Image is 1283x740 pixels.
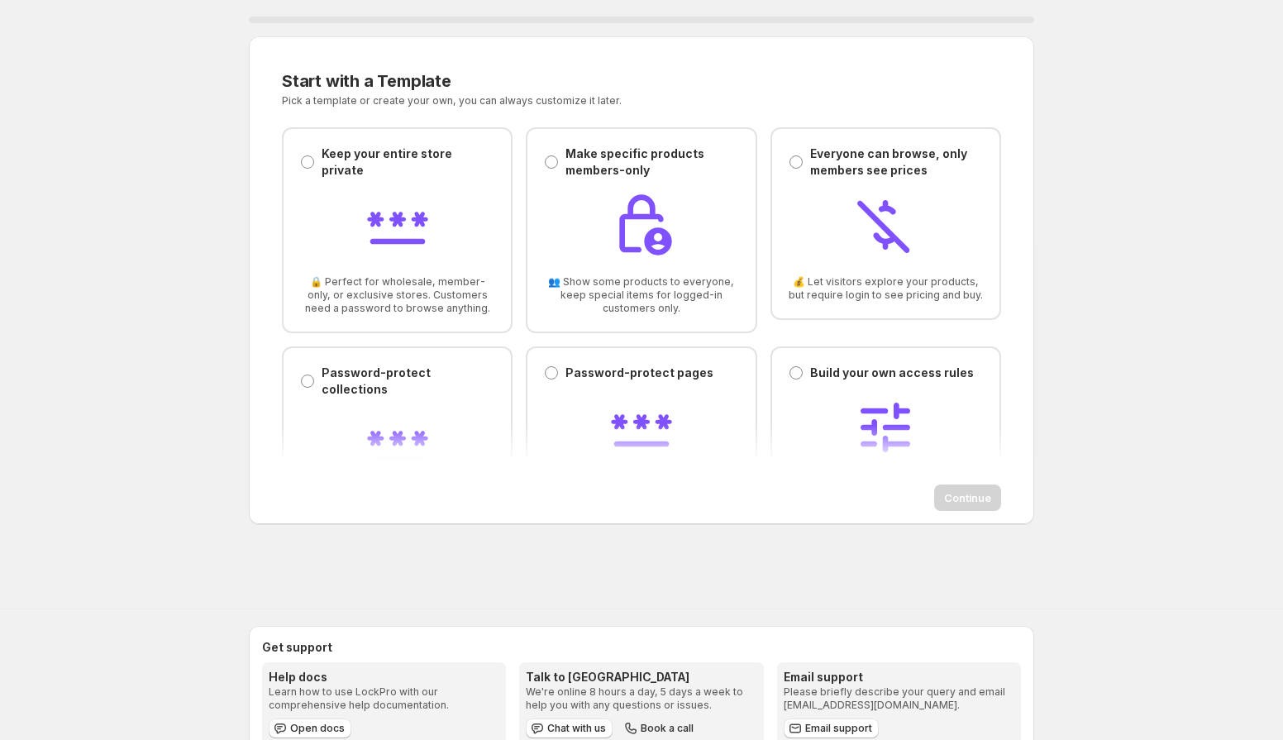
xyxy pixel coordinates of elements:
[282,71,451,91] span: Start with a Template
[365,411,431,477] img: Password-protect collections
[608,192,675,258] img: Make specific products members-only
[852,394,918,461] img: Build your own access rules
[269,669,499,685] h3: Help docs
[810,365,974,381] p: Build your own access rules
[784,669,1014,685] h3: Email support
[269,685,499,712] p: Learn how to use LockPro with our comprehensive help documentation.
[526,669,756,685] h3: Talk to [GEOGRAPHIC_DATA]
[322,146,494,179] p: Keep your entire store private
[784,719,879,738] a: Email support
[789,275,983,302] span: 💰 Let visitors explore your products, but require login to see pricing and buy.
[282,94,805,107] p: Pick a template or create your own, you can always customize it later.
[547,722,606,735] span: Chat with us
[322,365,494,398] p: Password-protect collections
[608,394,675,461] img: Password-protect pages
[526,685,756,712] p: We're online 8 hours a day, 5 days a week to help you with any questions or issues.
[810,146,983,179] p: Everyone can browse, only members see prices
[641,722,694,735] span: Book a call
[565,365,713,381] p: Password-protect pages
[526,719,613,738] button: Chat with us
[784,685,1014,712] p: Please briefly describe your query and email [EMAIL_ADDRESS][DOMAIN_NAME].
[852,192,918,258] img: Everyone can browse, only members see prices
[290,722,345,735] span: Open docs
[262,639,1021,656] h2: Get support
[619,719,700,738] button: Book a call
[300,275,494,315] span: 🔒 Perfect for wholesale, member-only, or exclusive stores. Customers need a password to browse an...
[544,275,738,315] span: 👥 Show some products to everyone, keep special items for logged-in customers only.
[269,719,351,738] a: Open docs
[365,192,431,258] img: Keep your entire store private
[805,722,872,735] span: Email support
[565,146,738,179] p: Make specific products members-only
